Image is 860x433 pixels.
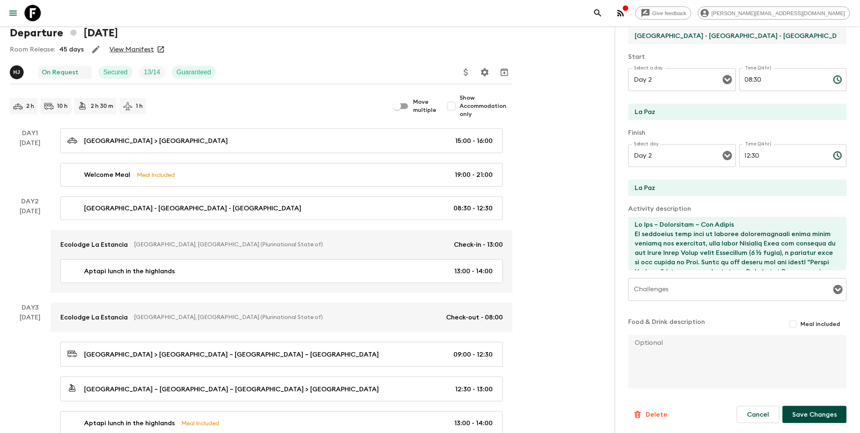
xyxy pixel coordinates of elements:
[60,196,503,220] a: [GEOGRAPHIC_DATA] - [GEOGRAPHIC_DATA] - [GEOGRAPHIC_DATA]08:30 - 12:30
[51,303,513,332] a: Ecolodge La Estancia[GEOGRAPHIC_DATA], [GEOGRAPHIC_DATA] (Plurinational State of)Check-out - 08:00
[60,377,503,402] a: [GEOGRAPHIC_DATA] – [GEOGRAPHIC_DATA] – [GEOGRAPHIC_DATA] > [GEOGRAPHIC_DATA]12:30 - 13:00
[103,67,128,77] p: Secured
[634,65,663,71] label: Select a day
[629,317,705,332] p: Food & Drink description
[137,170,175,179] p: Meal Included
[590,5,606,21] button: search adventures
[455,136,493,146] p: 15:00 - 16:00
[698,7,850,20] div: [PERSON_NAME][EMAIL_ADDRESS][DOMAIN_NAME]
[10,25,118,41] h1: Departure [DATE]
[634,141,659,147] label: Select day
[60,128,503,153] a: [GEOGRAPHIC_DATA] > [GEOGRAPHIC_DATA]15:00 - 16:00
[413,98,437,114] span: Move multiple
[629,180,840,196] input: End Location (leave blank if same as Start)
[460,94,513,118] span: Show Accommodation only
[60,342,503,367] a: [GEOGRAPHIC_DATA] > [GEOGRAPHIC_DATA] – [GEOGRAPHIC_DATA] – [GEOGRAPHIC_DATA]09:00 - 12:30
[84,170,130,180] p: Welcome Meal
[477,64,493,80] button: Settings
[833,284,844,295] button: Open
[783,406,847,423] button: Save Changes
[20,138,41,187] div: [DATE]
[722,150,733,161] button: Open
[60,163,503,187] a: Welcome MealMeal Included19:00 - 21:00
[51,230,513,259] a: Ecolodge La Estancia[GEOGRAPHIC_DATA], [GEOGRAPHIC_DATA] (Plurinational State of)Check-in - 13:00
[98,66,133,79] div: Secured
[455,384,493,394] p: 12:30 - 13:00
[629,28,840,44] input: E.g Hozuagawa boat tour
[636,7,691,20] a: Give feedback
[454,418,493,428] p: 13:00 - 14:00
[60,240,128,250] p: Ecolodge La Estancia
[84,350,379,359] p: [GEOGRAPHIC_DATA] > [GEOGRAPHIC_DATA] – [GEOGRAPHIC_DATA] – [GEOGRAPHIC_DATA]
[629,204,847,214] p: Activity description
[10,303,51,312] p: Day 3
[136,102,143,110] p: 1 h
[458,64,474,80] button: Update Price, Early Bird Discount and Costs
[646,410,668,420] p: Delete
[91,102,113,110] p: 2 h 30 m
[740,144,827,167] input: hh:mm
[745,65,772,71] label: Time (24hr)
[455,170,493,180] p: 19:00 - 21:00
[629,406,672,423] button: Delete
[737,406,780,423] button: Cancel
[453,203,493,213] p: 08:30 - 12:30
[84,203,301,213] p: [GEOGRAPHIC_DATA] - [GEOGRAPHIC_DATA] - [GEOGRAPHIC_DATA]
[496,64,513,80] button: Archive (Completed, Cancelled or Unsynced Departures only)
[10,128,51,138] p: Day 1
[629,52,847,62] p: Start
[454,266,493,276] p: 13:00 - 14:00
[629,104,840,120] input: Start Location
[109,45,154,54] a: View Manifest
[722,74,733,85] button: Open
[10,68,25,74] span: Hector Juan Vargas Céspedes
[84,266,175,276] p: Aptapi lunch in the highlands
[745,141,772,147] label: Time (24hr)
[181,419,219,428] p: Meal Included
[629,128,847,138] p: Finish
[60,312,128,322] p: Ecolodge La Estancia
[830,147,846,164] button: Choose time, selected time is 12:30 PM
[740,68,827,91] input: hh:mm
[707,10,850,16] span: [PERSON_NAME][EMAIL_ADDRESS][DOMAIN_NAME]
[42,67,78,77] p: On Request
[10,45,55,54] p: Room Release:
[13,69,20,76] p: H J
[26,102,34,110] p: 2 h
[801,320,840,328] span: Meal included
[5,5,21,21] button: menu
[84,384,379,394] p: [GEOGRAPHIC_DATA] – [GEOGRAPHIC_DATA] – [GEOGRAPHIC_DATA] > [GEOGRAPHIC_DATA]
[84,136,228,146] p: [GEOGRAPHIC_DATA] > [GEOGRAPHIC_DATA]
[453,350,493,359] p: 09:00 - 12:30
[648,10,691,16] span: Give feedback
[454,240,503,250] p: Check-in - 13:00
[177,67,211,77] p: Guaranteed
[59,45,84,54] p: 45 days
[10,196,51,206] p: Day 2
[134,241,447,249] p: [GEOGRAPHIC_DATA], [GEOGRAPHIC_DATA] (Plurinational State of)
[20,206,41,293] div: [DATE]
[10,65,25,79] button: HJ
[139,66,165,79] div: Trip Fill
[60,259,503,283] a: Aptapi lunch in the highlands13:00 - 14:00
[144,67,160,77] p: 13 / 14
[446,312,503,322] p: Check-out - 08:00
[830,71,846,88] button: Choose time, selected time is 8:30 AM
[57,102,68,110] p: 10 h
[84,418,175,428] p: Aptapi lunch in the highlands
[134,313,440,321] p: [GEOGRAPHIC_DATA], [GEOGRAPHIC_DATA] (Plurinational State of)
[629,217,840,270] textarea: Lo Ips – Dolorsitam – Con Adipis El seddoeius temp inci ut laboree doloremagnaali enima minim ven...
